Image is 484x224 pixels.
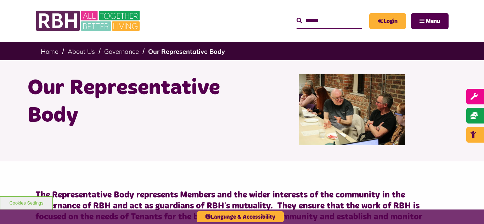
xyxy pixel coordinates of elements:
span: Menu [426,18,440,24]
img: RBH [35,7,142,35]
a: Home [41,47,58,56]
button: Language & Accessibility [197,211,284,222]
h1: Our Representative Body [28,74,237,130]
a: MyRBH [369,13,406,29]
button: Navigation [411,13,449,29]
iframe: Netcall Web Assistant for live chat [452,192,484,224]
img: Rep Body [299,74,405,145]
a: Governance [104,47,139,56]
a: About Us [68,47,95,56]
a: Our Representative Body [148,47,225,56]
